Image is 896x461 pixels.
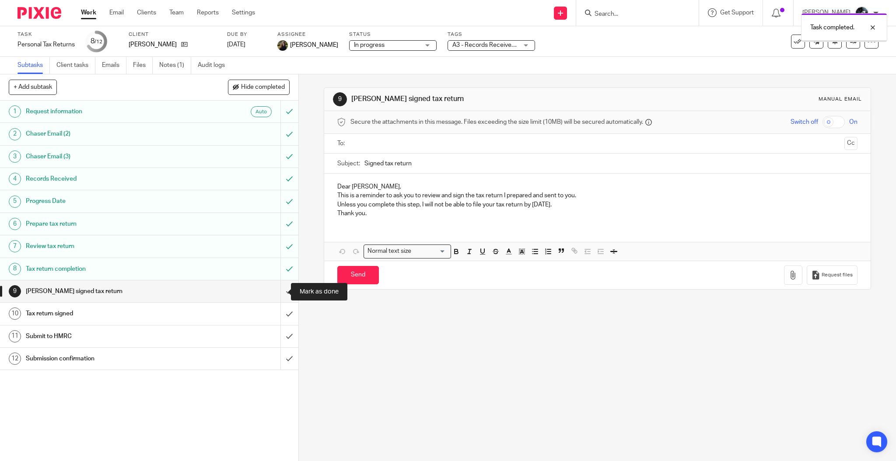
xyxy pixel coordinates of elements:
[56,57,95,74] a: Client tasks
[159,57,191,74] a: Notes (1)
[9,240,21,252] div: 7
[137,8,156,17] a: Clients
[94,39,102,44] small: /12
[198,57,231,74] a: Audit logs
[232,8,255,17] a: Settings
[9,307,21,320] div: 10
[129,31,216,38] label: Client
[102,57,126,74] a: Emails
[337,159,360,168] label: Subject:
[9,196,21,208] div: 5
[227,42,245,48] span: [DATE]
[9,330,21,342] div: 11
[354,42,385,48] span: In progress
[26,105,190,118] h1: Request information
[791,118,818,126] span: Switch off
[26,262,190,276] h1: Tax return completion
[337,182,858,191] p: Dear [PERSON_NAME],
[26,285,190,298] h1: [PERSON_NAME] signed tax return
[26,330,190,343] h1: Submit to HMRC
[169,8,184,17] a: Team
[277,31,338,38] label: Assignee
[26,172,190,185] h1: Records Received
[91,36,102,46] div: 8
[9,218,21,230] div: 6
[452,42,525,48] span: A3 - Records Received + 1
[414,247,445,256] input: Search for option
[364,244,451,258] div: Search for option
[855,6,869,20] img: 1000002122.jpg
[133,57,153,74] a: Files
[822,272,853,279] span: Request files
[351,94,616,104] h1: [PERSON_NAME] signed tax return
[807,265,857,285] button: Request files
[26,217,190,230] h1: Prepare tax return
[9,285,21,297] div: 9
[26,240,190,253] h1: Review tax return
[337,191,858,200] p: This is a reminder to ask you to review and sign the tax return I prepared and sent to you.
[366,247,413,256] span: Normal text size
[448,31,535,38] label: Tags
[9,173,21,185] div: 4
[17,7,61,19] img: Pixie
[9,128,21,140] div: 2
[9,353,21,365] div: 12
[17,31,75,38] label: Task
[26,352,190,365] h1: Submission confirmation
[844,137,857,150] button: Cc
[17,57,50,74] a: Subtasks
[197,8,219,17] a: Reports
[337,209,858,218] p: Thank you.
[337,139,347,148] label: To:
[129,40,177,49] p: [PERSON_NAME]
[109,8,124,17] a: Email
[251,106,272,117] div: Auto
[81,8,96,17] a: Work
[9,150,21,163] div: 3
[26,150,190,163] h1: Chaser Email (3)
[9,105,21,118] div: 1
[26,195,190,208] h1: Progress Date
[333,92,347,106] div: 9
[350,118,643,126] span: Secure the attachments in this message. Files exceeding the size limit (10MB) will be secured aut...
[290,41,338,49] span: [PERSON_NAME]
[26,307,190,320] h1: Tax return signed
[810,23,854,32] p: Task completed.
[849,118,857,126] span: On
[277,40,288,51] img: ACCOUNTING4EVERYTHING-13.jpg
[17,40,75,49] div: Personal Tax Returns
[228,80,290,94] button: Hide completed
[9,263,21,275] div: 8
[337,266,379,285] input: Send
[9,80,57,94] button: + Add subtask
[26,127,190,140] h1: Chaser Email (2)
[349,31,437,38] label: Status
[819,96,862,103] div: Manual email
[227,31,266,38] label: Due by
[241,84,285,91] span: Hide completed
[337,200,858,209] p: Unless you complete this step, I will not be able to file your tax return by [DATE].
